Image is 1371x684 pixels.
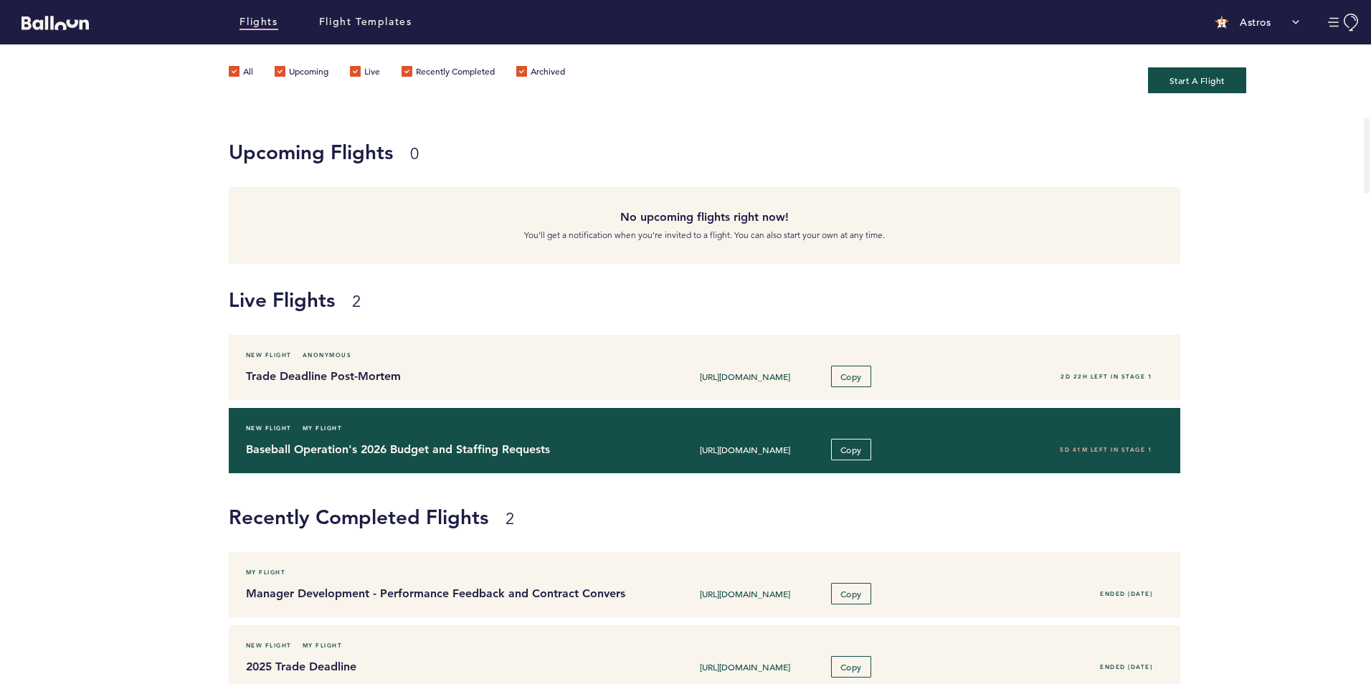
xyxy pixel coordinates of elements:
h4: Baseball Operation's 2026 Budget and Staffing Requests [246,441,616,458]
span: Copy [840,371,862,382]
a: Flights [239,14,277,30]
span: New Flight [246,638,292,652]
label: Upcoming [275,66,328,80]
label: Live [350,66,380,80]
span: 2D 22H left in stage 1 [1061,373,1152,380]
label: All [229,66,253,80]
span: New Flight [246,348,292,362]
svg: Balloon [22,16,89,30]
button: Copy [831,366,871,387]
button: Copy [831,656,871,678]
span: Copy [840,661,862,673]
h1: Upcoming Flights [229,138,1170,166]
span: My Flight [246,565,286,579]
button: Astros [1208,8,1306,37]
span: Ended [DATE] [1100,590,1152,597]
span: Ended [DATE] [1100,663,1152,670]
label: Recently Completed [402,66,495,80]
span: My Flight [303,421,343,435]
h1: Live Flights [229,285,1360,314]
span: My Flight [303,638,343,652]
h4: Manager Development - Performance Feedback and Contract Conversations [246,585,616,602]
span: Copy [840,588,862,599]
small: 0 [410,144,419,163]
small: 2 [352,292,361,311]
button: Copy [831,439,871,460]
h4: 2025 Trade Deadline [246,658,616,675]
a: Flight Templates [319,14,412,30]
span: Anonymous [303,348,352,362]
span: New Flight [246,421,292,435]
label: Archived [516,66,565,80]
h1: Recently Completed Flights [229,503,1360,531]
p: Astros [1240,15,1271,29]
small: 2 [506,509,514,528]
span: 5D 41M left in stage 1 [1060,446,1152,453]
button: Manage Account [1328,14,1360,32]
button: Copy [831,583,871,604]
button: Start A Flight [1148,67,1246,93]
p: You’ll get a notification when you’re invited to a flight. You can also start your own at any time. [239,228,1170,242]
a: Balloon [11,14,89,29]
h4: Trade Deadline Post-Mortem [246,368,616,385]
span: Copy [840,444,862,455]
h4: No upcoming flights right now! [239,209,1170,226]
